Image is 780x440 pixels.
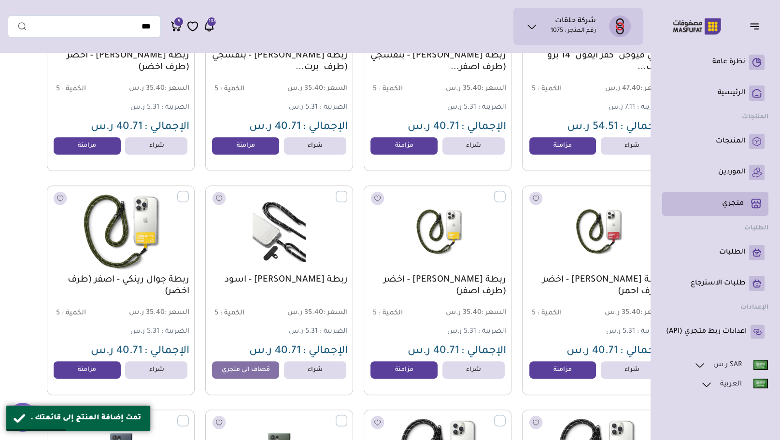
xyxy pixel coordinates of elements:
span: الإجمالي : [461,122,506,133]
span: الضريبة : [637,328,665,336]
span: 5.31 ر.س [606,328,635,336]
span: 35.40 ر.س [122,309,189,318]
strong: المنتجات [742,114,768,121]
strong: الإعدادات [740,304,768,311]
img: شركة حلقات [609,15,631,37]
a: ربطة [PERSON_NAME] - بنفسجي (طرف اصفر... [369,50,506,73]
img: 20250918220522582214.png [528,191,664,272]
span: السعر : [482,85,506,93]
img: 20250918220508995553.png [53,191,189,272]
a: ربطة [PERSON_NAME] - اخضر (طرف اخضر) [52,50,189,73]
a: 1108 [203,20,215,32]
span: الضريبة : [478,328,506,336]
a: ربطة [PERSON_NAME] - اخضر (طرف احمر) [527,274,665,298]
span: 40.71 ر.س [249,346,301,357]
a: اعدادات ربط متجري (API) [666,324,765,340]
p: رقم المتجر : 1075 [551,27,596,36]
a: طلبات الاسترجاع [666,276,765,291]
span: 40.71 ر.س [566,346,618,357]
span: الإجمالي : [620,122,665,133]
span: 5 [56,310,60,317]
span: الكمية : [537,85,561,93]
a: مزامنة [529,361,596,379]
p: طلبات الاسترجاع [691,279,745,288]
a: شراء [125,137,187,155]
span: الإجمالي : [144,122,189,133]
span: 5 [373,85,377,93]
a: ربطة [PERSON_NAME] - اسود [211,274,348,286]
a: ربطة [PERSON_NAME] - بنفسجي (طرف برت... [211,50,348,73]
span: الإجمالي : [461,346,506,357]
a: شراء [601,361,663,379]
span: الكمية : [379,85,403,93]
span: 40.71 ر.س [91,346,142,357]
a: شراء [284,361,346,379]
a: 5 [170,20,182,32]
span: 5 [178,17,180,26]
a: مزامنة [212,137,279,155]
span: الكمية : [62,85,86,93]
span: الضريبة : [161,104,189,112]
p: الرئيسية [718,88,745,98]
span: 5.31 ر.س [447,104,476,112]
p: اعدادات ربط متجري (API) [666,327,747,337]
span: 5.31 ر.س [447,328,476,336]
span: 1108 [207,17,216,26]
span: 7.11 ر.س [608,104,635,112]
span: 40.71 ر.س [249,122,301,133]
a: الموردين [666,165,765,180]
span: الضريبة : [637,104,665,112]
span: 54.51 ر.س [567,122,618,133]
span: السعر : [323,85,348,93]
span: 35.40 ر.س [439,85,506,94]
div: تمت إضافة المنتج إلى قائمتك . [30,413,143,424]
span: السعر : [640,309,665,317]
p: نظرة عامة [712,57,745,67]
a: مزامنة [54,361,121,379]
a: متجري [666,196,765,212]
a: SAR ر.س [694,359,768,371]
p: المنتجات [716,137,745,146]
span: الإجمالي : [620,346,665,357]
span: 5 [214,85,218,93]
span: الضريبة : [161,328,189,336]
a: الرئيسية [666,85,765,101]
a: مزامنة [370,137,438,155]
span: 5.31 ر.س [130,104,159,112]
p: متجري [722,199,744,209]
a: مزامنة [529,137,596,155]
a: الطلبات [666,245,765,260]
span: السعر : [640,85,665,93]
a: مزامنة [370,361,438,379]
span: السعر : [165,85,189,93]
a: نظرة عامة [666,55,765,70]
span: 5 [214,310,218,317]
span: 5.31 ر.س [289,104,318,112]
img: 20250918220513716004.png [211,191,347,272]
a: ربطة جوال رينكي - اصفر (طرف اخضر) [52,274,189,298]
img: Logo [666,17,728,36]
span: 5 [373,310,377,317]
span: الإجمالي : [144,346,189,357]
span: 5 [531,85,535,93]
span: الكمية : [379,310,403,317]
span: الضريبة : [320,328,348,336]
a: المنتجات [666,134,765,149]
a: رنكي فيوجن كفر ايفون 14 برو شف... [527,50,665,73]
span: السعر : [165,309,189,317]
p: الموردين [718,168,745,177]
span: 5 [56,85,60,93]
span: 35.40 ر.س [122,85,189,94]
span: الضريبة : [478,104,506,112]
a: شراء [125,361,187,379]
span: 40.71 ر.س [408,346,459,357]
a: شراء [442,137,505,155]
a: مزامنة [54,137,121,155]
a: ربطة [PERSON_NAME] - اخضر (طرف اصفر) [369,274,506,298]
span: الضريبة : [320,104,348,112]
span: 40.71 ر.س [91,122,142,133]
p: الطلبات [719,248,745,257]
span: السعر : [482,309,506,317]
span: 5.31 ر.س [130,328,159,336]
span: الكمية : [62,310,86,317]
